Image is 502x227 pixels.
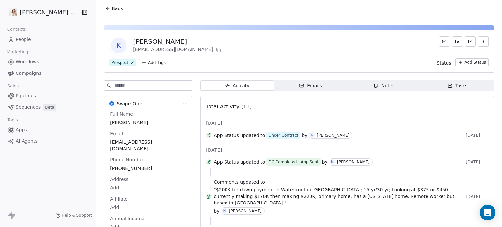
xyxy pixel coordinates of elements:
[16,70,41,77] span: Campaigns
[111,38,126,53] span: K
[110,165,186,171] span: [PHONE_NUMBER]
[112,5,123,12] span: Back
[466,133,489,138] span: [DATE]
[133,46,222,54] div: [EMAIL_ADDRESS][DOMAIN_NAME]
[374,82,394,89] div: Notes
[5,115,21,125] span: Tools
[16,126,27,133] span: Apps
[8,7,76,18] button: [PERSON_NAME] Lending
[16,138,38,145] span: AI Agents
[206,147,222,153] span: [DATE]
[240,159,265,165] span: updated to
[109,101,114,106] img: Swipe One
[111,60,128,66] div: Prospect
[214,186,463,206] span: "$200K for down payment in Waterfront in [GEOGRAPHIC_DATA]; 15 yr/30 yr; Looking at $375 or $450....
[16,58,39,65] span: Workflows
[5,90,91,101] a: Pipelines
[214,208,219,214] span: by
[55,213,92,218] a: Help & Support
[43,104,56,111] span: Beta
[110,119,186,126] span: [PERSON_NAME]
[5,81,22,91] span: Sales
[268,132,298,138] div: Under Contract
[5,102,91,113] a: SequencesBeta
[16,36,31,43] span: People
[223,208,226,214] div: N
[16,92,36,99] span: Pipelines
[9,8,17,16] img: Nicole%20Paolini.jpeg
[206,120,222,126] span: [DATE]
[109,111,134,117] span: Full Name
[133,37,222,46] div: [PERSON_NAME]
[311,133,314,138] div: N
[4,24,29,34] span: Contacts
[5,136,91,147] a: AI Agents
[455,58,489,66] button: Add Status
[447,82,468,89] div: Tasks
[5,34,91,45] a: People
[109,130,124,137] span: Email
[101,3,127,14] button: Back
[4,47,31,57] span: Marketing
[5,68,91,79] a: Campaigns
[110,139,186,152] span: [EMAIL_ADDRESS][DOMAIN_NAME]
[437,60,453,66] span: Status:
[268,159,318,165] div: DC Completed - App Sent
[466,194,489,199] span: [DATE]
[317,133,349,138] div: [PERSON_NAME]
[214,179,239,185] span: Comments
[214,159,239,165] span: App Status
[110,204,186,211] span: Add
[109,176,130,183] span: Address
[480,205,495,220] div: Open Intercom Messenger
[331,159,334,165] div: N
[139,59,168,66] button: Add Tags
[109,156,145,163] span: Phone Number
[117,100,142,107] span: Swipe One
[337,160,370,164] div: [PERSON_NAME]
[214,132,239,138] span: App Status
[16,104,41,111] span: Sequences
[206,104,252,110] span: Total Activity (11)
[20,8,79,17] span: [PERSON_NAME] Lending
[322,159,327,165] span: by
[5,57,91,67] a: Workflows
[62,213,92,218] span: Help & Support
[466,159,489,165] span: [DATE]
[5,124,91,135] a: Apps
[110,185,186,191] span: Add
[299,82,322,89] div: Emails
[240,132,265,138] span: updated to
[229,209,261,213] div: [PERSON_NAME]
[109,196,129,202] span: Affiliate
[240,179,265,185] span: updated to
[104,96,192,111] button: Swipe OneSwipe One
[302,132,307,138] span: by
[109,215,146,222] span: Annual Income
